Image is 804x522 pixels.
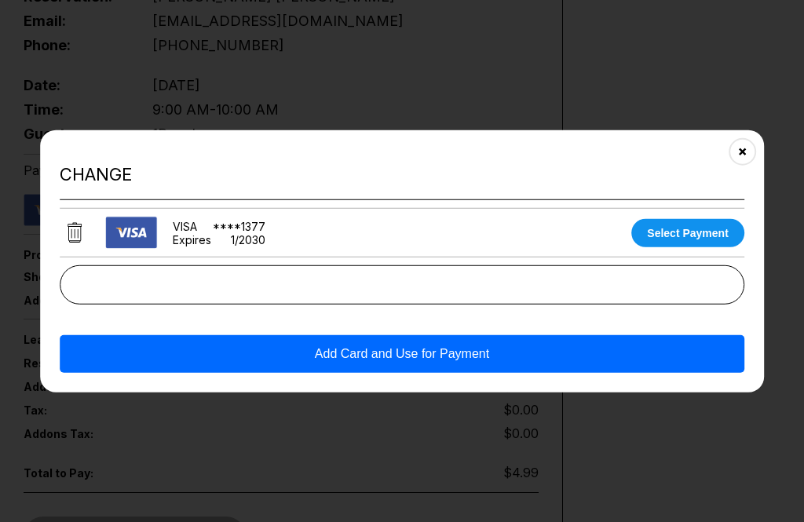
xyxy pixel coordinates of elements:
[60,266,744,304] iframe: Secure Credit Card Form
[231,232,265,246] div: 1 / 2030
[105,217,157,249] img: card
[60,335,744,373] button: Add Card and Use for Payment
[173,232,211,246] div: Expires
[631,218,744,246] button: Select Payment
[723,132,762,170] button: Close
[173,219,197,232] div: VISA
[60,265,744,373] div: Payment form
[60,164,744,185] h2: Change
